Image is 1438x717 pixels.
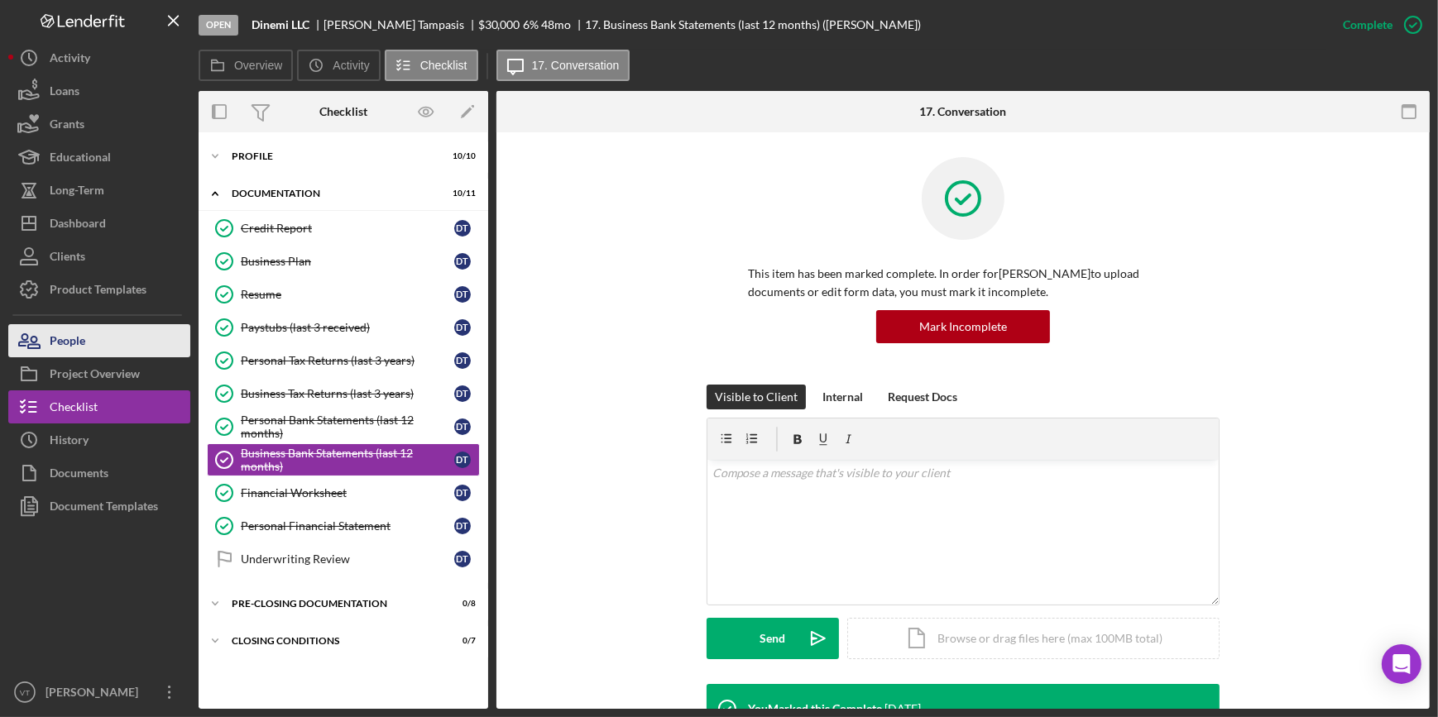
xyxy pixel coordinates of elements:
[8,390,190,423] button: Checklist
[8,324,190,357] button: People
[207,476,480,509] a: Financial WorksheetDT
[232,636,434,646] div: Closing Conditions
[822,385,863,409] div: Internal
[446,151,476,161] div: 10 / 10
[207,509,480,543] a: Personal Financial StatementDT
[207,344,480,377] a: Personal Tax Returns (last 3 years)DT
[8,456,190,490] button: Documents
[454,518,471,534] div: D T
[199,50,293,81] button: Overview
[8,74,190,108] button: Loans
[207,245,480,278] a: Business PlanDT
[446,189,476,198] div: 10 / 11
[41,676,149,713] div: [PERSON_NAME]
[207,311,480,344] a: Paystubs (last 3 received)DT
[241,486,454,500] div: Financial Worksheet
[207,212,480,245] a: Credit ReportDT
[454,220,471,237] div: D T
[920,105,1007,118] div: 17. Conversation
[50,273,146,310] div: Product Templates
[199,15,238,36] div: Open
[707,618,839,659] button: Send
[1343,8,1392,41] div: Complete
[385,50,478,81] button: Checklist
[876,310,1050,343] button: Mark Incomplete
[207,377,480,410] a: Business Tax Returns (last 3 years)DT
[880,385,966,409] button: Request Docs
[454,253,471,270] div: D T
[50,41,90,79] div: Activity
[454,352,471,369] div: D T
[207,278,480,311] a: ResumeDT
[454,485,471,501] div: D T
[241,288,454,301] div: Resume
[715,385,798,409] div: Visible to Client
[241,354,454,367] div: Personal Tax Returns (last 3 years)
[760,618,786,659] div: Send
[50,357,140,394] div: Project Overview
[50,423,89,461] div: History
[8,141,190,174] button: Educational
[478,17,520,31] span: $30,000
[454,551,471,567] div: D T
[8,423,190,456] button: History
[241,387,454,400] div: Business Tax Returns (last 3 years)
[50,207,106,244] div: Dashboard
[319,105,367,118] div: Checklist
[454,452,471,468] div: D T
[454,418,471,435] div: D T
[50,456,108,494] div: Documents
[50,240,85,277] div: Clients
[532,59,620,72] label: 17. Conversation
[232,189,434,198] div: Documentation
[207,410,480,443] a: Personal Bank Statements (last 12 months)DT
[523,18,539,31] div: 6 %
[50,490,158,527] div: Document Templates
[888,385,957,409] div: Request Docs
[241,552,454,566] div: Underwriting Review
[8,676,190,709] button: VT[PERSON_NAME]
[748,702,882,715] div: You Marked this Complete
[50,108,84,145] div: Grants
[541,18,571,31] div: 48 mo
[232,151,434,161] div: Profile
[446,599,476,609] div: 0 / 8
[748,265,1178,302] p: This item has been marked complete. In order for [PERSON_NAME] to upload documents or edit form d...
[8,357,190,390] button: Project Overview
[8,207,190,240] button: Dashboard
[420,59,467,72] label: Checklist
[919,310,1007,343] div: Mark Incomplete
[454,319,471,336] div: D T
[232,599,434,609] div: Pre-Closing Documentation
[446,636,476,646] div: 0 / 7
[324,18,478,31] div: [PERSON_NAME] Tampasis
[1382,644,1421,684] div: Open Intercom Messenger
[8,240,190,273] button: Clients
[241,447,454,473] div: Business Bank Statements (last 12 months)
[8,490,190,523] button: Document Templates
[50,390,98,428] div: Checklist
[454,385,471,402] div: D T
[8,273,190,306] button: Product Templates
[241,413,454,440] div: Personal Bank Statements (last 12 months)
[454,286,471,303] div: D T
[50,74,79,112] div: Loans
[241,255,454,268] div: Business Plan
[252,18,309,31] b: Dinemi LLC
[8,174,190,207] a: Long-Term
[707,385,806,409] button: Visible to Client
[585,18,921,31] div: 17. Business Bank Statements (last 12 months) ([PERSON_NAME])
[8,41,190,74] button: Activity
[8,108,190,141] button: Grants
